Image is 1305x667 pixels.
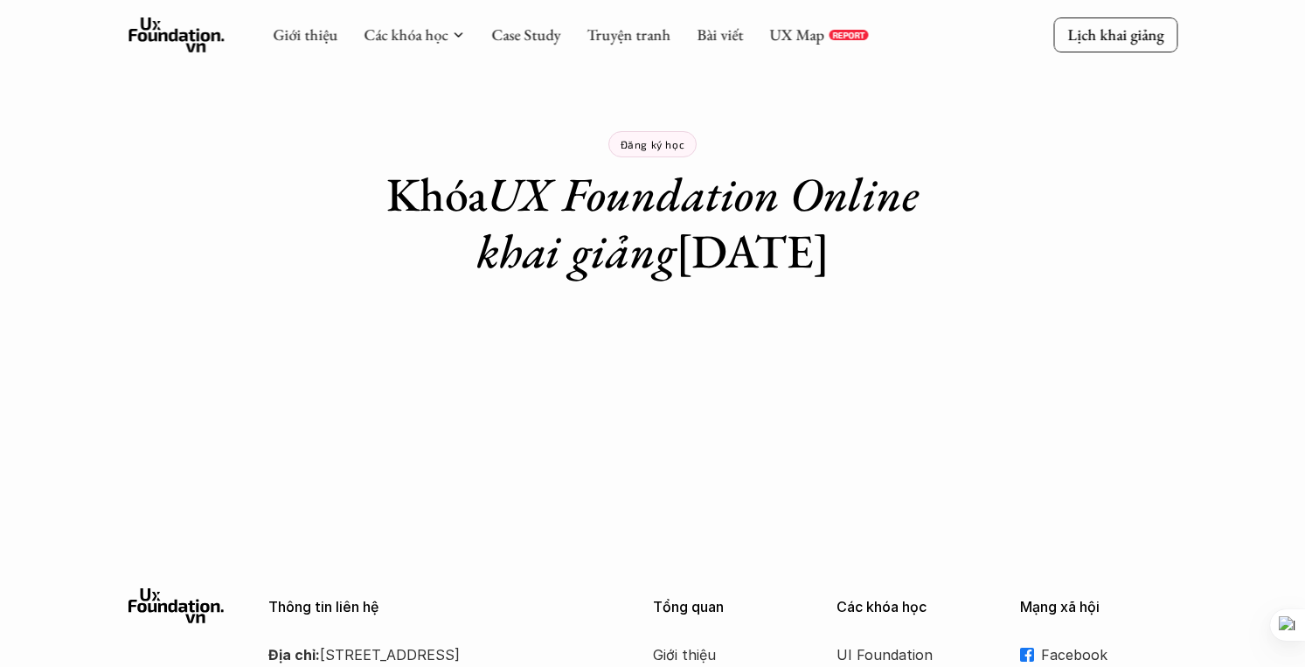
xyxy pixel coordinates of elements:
[653,599,810,615] p: Tổng quan
[1053,17,1177,52] a: Lịch khai giảng
[347,166,959,280] h1: Khóa [DATE]
[476,163,930,281] em: UX Foundation Online khai giảng
[769,24,824,45] a: UX Map
[836,599,994,615] p: Các khóa học
[829,30,868,40] a: REPORT
[832,30,864,40] p: REPORT
[587,24,670,45] a: Truyện tranh
[273,24,337,45] a: Giới thiệu
[364,24,448,45] a: Các khóa học
[268,599,609,615] p: Thông tin liên hệ
[491,24,560,45] a: Case Study
[621,138,685,150] p: Đăng ký học
[1020,599,1177,615] p: Mạng xã hội
[303,315,1003,446] iframe: Tally form
[1067,24,1163,45] p: Lịch khai giảng
[268,646,320,664] strong: Địa chỉ:
[697,24,743,45] a: Bài viết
